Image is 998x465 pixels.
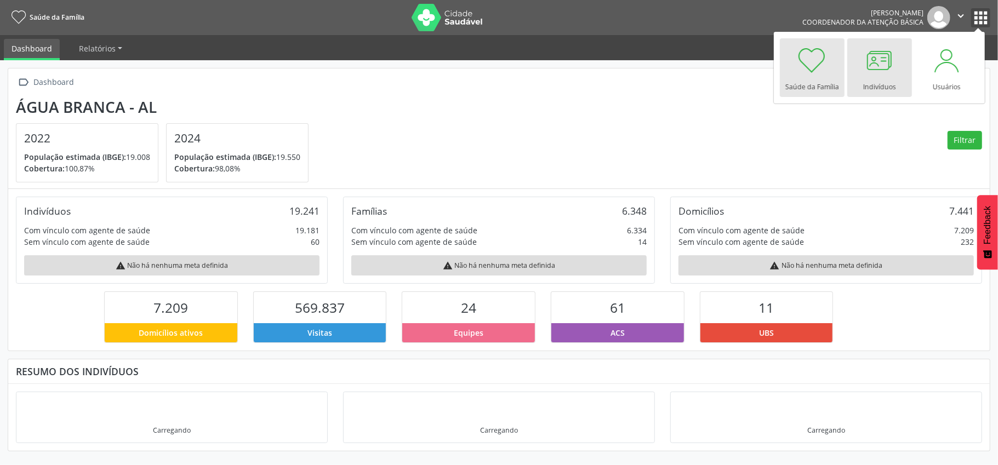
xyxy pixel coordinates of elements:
[954,225,974,236] div: 7.209
[351,236,477,248] div: Sem vínculo com agente de saúde
[16,74,32,90] i: 
[24,152,126,162] span: População estimada (IBGE):
[847,38,912,97] a: Indivíduos
[770,261,780,271] i: warning
[915,38,979,97] a: Usuários
[948,131,982,150] button: Filtrar
[961,236,974,248] div: 232
[24,225,150,236] div: Com vínculo com agente de saúde
[16,98,316,116] div: Água Branca - AL
[611,327,625,338] span: ACS
[480,426,518,435] div: Carregando
[153,426,191,435] div: Carregando
[174,151,300,163] p: 19.550
[955,10,967,22] i: 
[638,236,647,248] div: 14
[927,6,950,29] img: img
[971,8,990,27] button: apps
[627,225,647,236] div: 6.334
[30,13,84,22] span: Saúde da Família
[443,261,453,271] i: warning
[4,39,60,60] a: Dashboard
[16,74,76,90] a:  Dashboard
[983,206,993,244] span: Feedback
[71,39,130,58] a: Relatórios
[454,327,483,338] span: Equipes
[139,327,203,338] span: Domicílios ativos
[610,298,625,317] span: 61
[24,163,150,174] p: 100,87%
[24,236,150,248] div: Sem vínculo com agente de saúde
[8,8,84,26] a: Saúde da Família
[461,298,476,317] span: 24
[174,163,300,174] p: 98,08%
[311,236,320,248] div: 60
[174,163,215,174] span: Cobertura:
[351,205,387,217] div: Famílias
[807,426,845,435] div: Carregando
[289,205,320,217] div: 19.241
[24,163,65,174] span: Cobertura:
[16,365,982,377] div: Resumo dos indivíduos
[116,261,126,271] i: warning
[24,151,150,163] p: 19.008
[351,225,477,236] div: Com vínculo com agente de saúde
[977,195,998,269] button: Feedback - Mostrar pesquisa
[351,255,647,275] div: Não há nenhuma meta definida
[678,255,974,275] div: Não há nenhuma meta definida
[295,225,320,236] div: 19.181
[174,131,300,145] h4: 2024
[79,43,116,54] span: Relatórios
[24,205,71,217] div: Indivíduos
[678,205,724,217] div: Domicílios
[295,298,345,317] span: 569.837
[802,8,923,18] div: [PERSON_NAME]
[32,74,76,90] div: Dashboard
[780,38,845,97] a: Saúde da Família
[950,6,971,29] button: 
[174,152,276,162] span: População estimada (IBGE):
[678,225,805,236] div: Com vínculo com agente de saúde
[24,255,320,275] div: Não há nenhuma meta definida
[24,131,150,145] h4: 2022
[622,205,647,217] div: 6.348
[759,298,774,317] span: 11
[153,298,188,317] span: 7.209
[678,236,804,248] div: Sem vínculo com agente de saúde
[949,205,974,217] div: 7.441
[307,327,332,338] span: Visitas
[802,18,923,27] span: Coordenador da Atenção Básica
[759,327,774,338] span: UBS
